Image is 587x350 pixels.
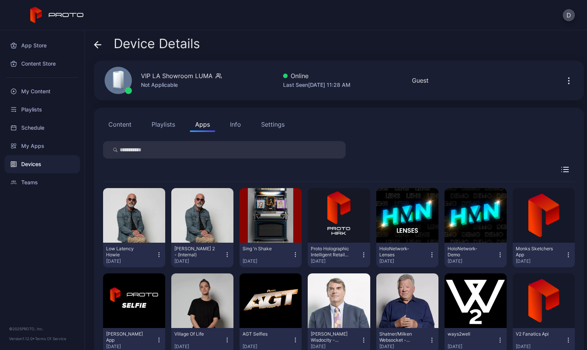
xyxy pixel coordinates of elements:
div: [DATE] [379,344,429,350]
div: [DATE] [448,344,497,350]
a: Content Store [5,55,80,73]
div: Proto Holographic Intelligent Retail Kiosk (HIRK) [311,246,352,258]
div: David Selfie App [106,331,148,343]
button: D [563,9,575,21]
div: [DATE] [516,258,565,264]
button: Village Of Life[DATE] [174,331,230,350]
div: Tim Draper Wisdocity - (Internal) [311,331,352,343]
div: Settings [261,120,285,129]
a: Devices [5,155,80,173]
button: [PERSON_NAME] 2 - (Internal)[DATE] [174,246,230,264]
div: ways2well [448,331,489,337]
button: Info [225,117,246,132]
button: ways2well[DATE] [448,331,504,350]
div: Village Of Life [174,331,216,337]
a: Teams [5,173,80,191]
div: Low Latency Howie [106,246,148,258]
div: [DATE] [106,258,156,264]
div: [DATE] [243,344,292,350]
div: Not Applicable [141,80,222,89]
div: HoloNetwork-Lenses [379,246,421,258]
div: Sing 'n Shake [243,246,284,252]
div: AGT Selfies [243,331,284,337]
div: [DATE] [174,258,224,264]
button: HoloNetwork-Demo[DATE] [448,246,504,264]
div: [DATE] [311,344,360,350]
span: Device Details [114,36,200,51]
a: My Apps [5,137,80,155]
button: Monks Sketchers App[DATE] [516,246,572,264]
button: V2 Fanatics Api[DATE] [516,331,572,350]
a: App Store [5,36,80,55]
span: Version 1.12.0 • [9,336,35,341]
div: [DATE] [516,344,565,350]
div: Last Seen [DATE] 11:28 AM [283,80,351,89]
div: [DATE] [243,258,292,264]
button: Proto Holographic Intelligent Retail Kiosk (HIRK)[DATE] [311,246,367,264]
button: Playlists [146,117,180,132]
div: [DATE] [379,258,429,264]
button: Low Latency Howie[DATE] [106,246,162,264]
button: AGT Selfies[DATE] [243,331,299,350]
div: V2 Fanatics Api [516,331,557,337]
button: Shatner/Milken Websocket - (Internal)[DATE] [379,331,435,350]
button: Sing 'n Shake[DATE] [243,246,299,264]
button: Content [103,117,137,132]
div: Shatner/Milken Websocket - (Internal) [379,331,421,343]
div: Info [230,120,241,129]
div: © 2025 PROTO, Inc. [9,326,75,332]
button: [PERSON_NAME] Wisdocity - (Internal)[DATE] [311,331,367,350]
button: [PERSON_NAME] App[DATE] [106,331,162,350]
div: Howie Mandel 2 - (Internal) [174,246,216,258]
div: VIP LA Showroom LUMA [141,71,213,80]
div: [DATE] [311,258,360,264]
a: Terms Of Service [35,336,66,341]
div: Online [283,71,351,80]
div: HoloNetwork-Demo [448,246,489,258]
div: Monks Sketchers App [516,246,557,258]
div: [DATE] [106,344,156,350]
a: Playlists [5,100,80,119]
div: [DATE] [174,344,224,350]
button: Settings [256,117,290,132]
a: My Content [5,82,80,100]
div: Guest [412,76,429,85]
a: Schedule [5,119,80,137]
button: Apps [190,117,215,132]
div: [DATE] [448,258,497,264]
button: HoloNetwork-Lenses[DATE] [379,246,435,264]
